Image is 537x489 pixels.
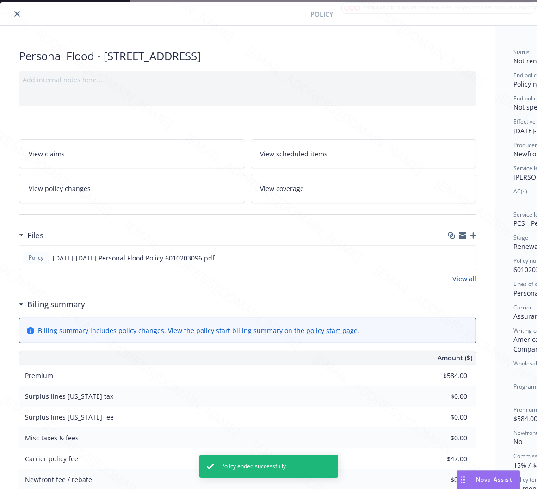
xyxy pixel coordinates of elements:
[251,174,477,203] a: View coverage
[438,353,472,363] span: Amount ($)
[25,392,113,401] span: Surplus lines [US_STATE] tax
[260,184,304,193] span: View coverage
[25,454,78,463] span: Carrier policy fee
[513,368,516,377] span: -
[29,184,91,193] span: View policy changes
[513,187,527,195] span: AC(s)
[513,234,528,241] span: Stage
[464,253,472,263] button: preview file
[413,410,473,424] input: 0.00
[413,431,473,445] input: 0.00
[25,475,92,484] span: Newfront fee / rebate
[23,75,473,85] div: Add internal notes here...
[12,8,23,19] button: close
[413,473,473,487] input: 0.00
[19,298,85,310] div: Billing summary
[251,139,477,168] a: View scheduled items
[19,174,245,203] a: View policy changes
[513,48,530,56] span: Status
[53,253,215,263] span: [DATE]-[DATE] Personal Flood Policy 6010203096.pdf
[27,229,43,241] h3: Files
[413,390,473,403] input: 0.00
[513,196,516,204] span: -
[452,274,476,284] a: View all
[310,9,333,19] span: Policy
[38,326,359,335] div: Billing summary includes policy changes. View the policy start billing summary on the .
[513,303,532,311] span: Carrier
[25,371,53,380] span: Premium
[27,298,85,310] h3: Billing summary
[19,229,43,241] div: Files
[19,139,245,168] a: View claims
[457,470,520,489] button: Nova Assist
[413,452,473,466] input: 0.00
[306,326,358,335] a: policy start page
[457,471,469,489] div: Drag to move
[513,391,516,400] span: -
[513,406,537,414] span: Premium
[222,462,286,470] span: Policy ended successfully
[413,369,473,383] input: 0.00
[260,149,328,159] span: View scheduled items
[513,437,522,446] span: No
[29,149,65,159] span: View claims
[25,413,114,421] span: Surplus lines [US_STATE] fee
[449,253,457,263] button: download file
[476,476,512,483] span: Nova Assist
[19,48,476,64] div: Personal Flood - [STREET_ADDRESS]
[27,254,45,262] span: Policy
[25,433,79,442] span: Misc taxes & fees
